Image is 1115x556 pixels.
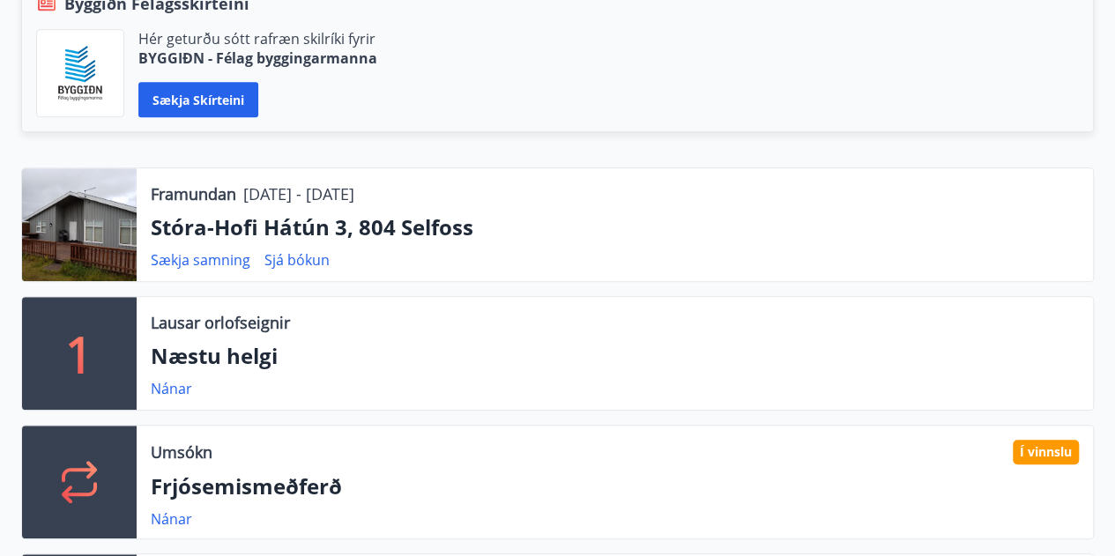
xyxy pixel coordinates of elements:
img: BKlGVmlTW1Qrz68WFGMFQUcXHWdQd7yePWMkvn3i.png [50,43,110,103]
a: Nánar [151,379,192,398]
p: 1 [65,320,93,387]
p: Lausar orlofseignir [151,311,290,334]
p: BYGGIÐN - Félag byggingarmanna [138,48,377,68]
p: Umsókn [151,441,212,463]
p: Stóra-Hofi Hátún 3, 804 Selfoss [151,212,1079,242]
p: Næstu helgi [151,341,1079,371]
p: Framundan [151,182,236,205]
p: Hér geturðu sótt rafræn skilríki fyrir [138,29,377,48]
p: [DATE] - [DATE] [243,182,354,205]
a: Sækja samning [151,250,250,270]
button: Sækja skírteini [138,82,258,117]
a: Sjá bókun [264,250,330,270]
p: Frjósemismeðferð [151,471,1079,501]
a: Nánar [151,509,192,529]
div: Í vinnslu [1013,440,1079,464]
